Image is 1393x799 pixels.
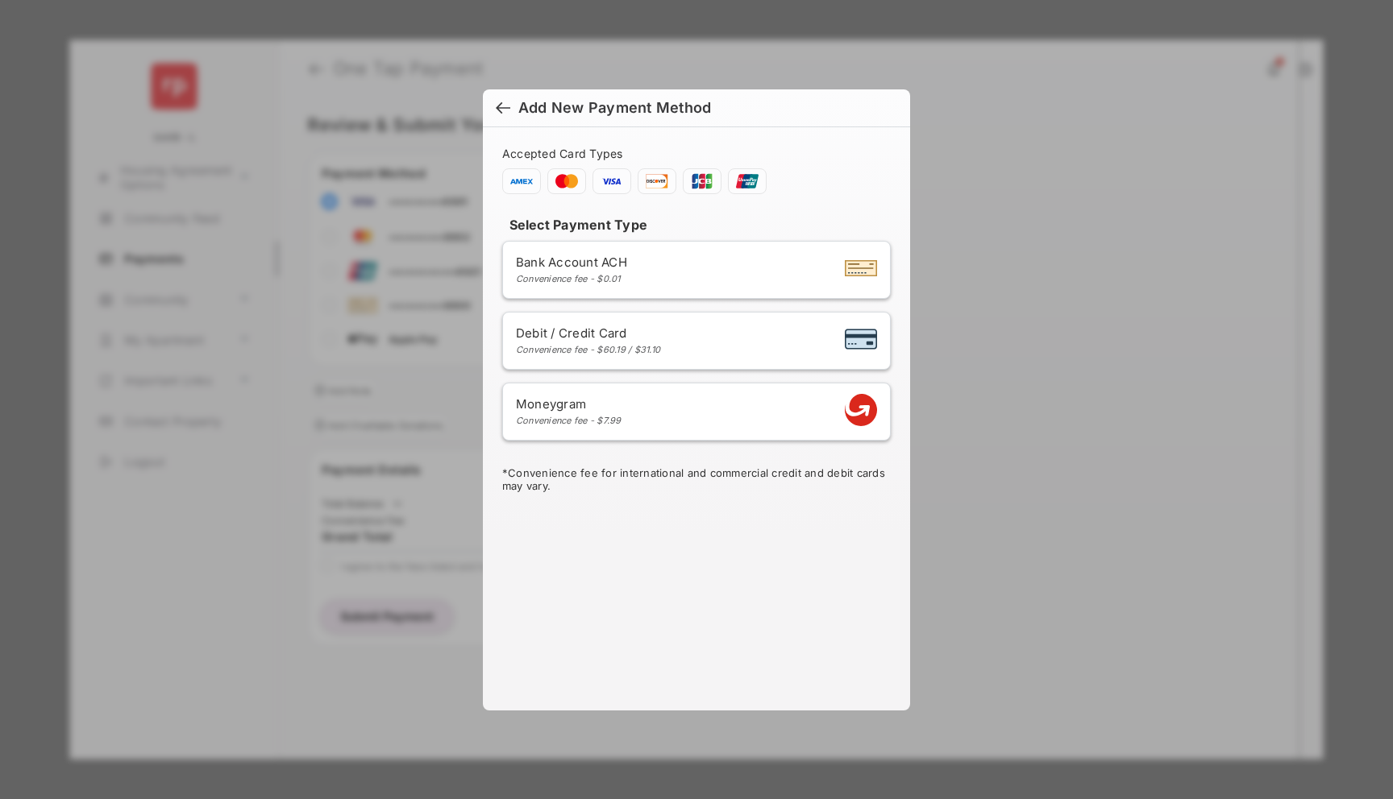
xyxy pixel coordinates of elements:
div: * Convenience fee for international and commercial credit and debit cards may vary. [502,466,891,495]
div: Convenience fee - $0.01 [516,273,627,284]
h4: Select Payment Type [502,217,891,233]
span: Moneygram [516,396,622,412]
div: Convenience fee - $60.19 / $31.10 [516,344,660,355]
div: Convenience fee - $7.99 [516,415,622,426]
span: Debit / Credit Card [516,325,660,341]
div: Add New Payment Method [518,99,711,117]
span: Accepted Card Types [502,147,630,160]
span: Bank Account ACH [516,255,627,270]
